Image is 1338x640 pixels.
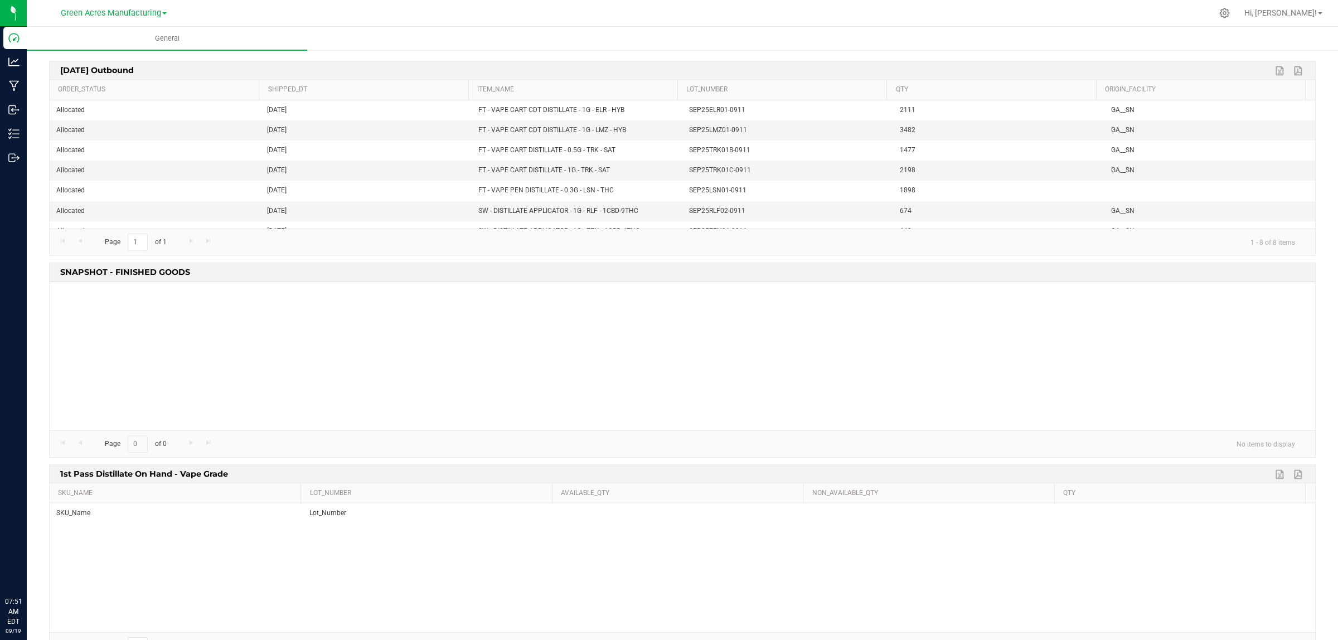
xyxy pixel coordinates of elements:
[128,234,148,251] input: 1
[260,161,471,181] td: [DATE]
[1228,435,1304,452] span: No items to display
[260,221,471,241] td: [DATE]
[1104,161,1315,181] td: GA__SN
[893,161,1104,181] td: 2198
[1272,467,1289,482] a: Export to Excel
[50,140,260,161] td: Allocated
[1272,64,1289,78] a: Export to Excel
[812,489,1050,498] a: Non_Available_Qty
[1104,120,1315,140] td: GA__SN
[561,489,799,498] a: Available_Qty
[1104,100,1315,120] td: GA__SN
[8,128,20,139] inline-svg: Inventory
[896,85,1092,94] a: qty
[140,33,195,43] span: General
[61,8,161,18] span: Green Acres Manufacturing
[682,120,893,140] td: SEP25LMZ01-0911
[472,201,682,221] td: SW - DISTILLATE APPLICATOR - 1G - RLF - 1CBD-9THC
[893,221,1104,241] td: 649
[268,85,464,94] a: Shipped_dt
[50,201,260,221] td: Allocated
[57,263,193,280] span: SNAPSHOT - FINISHED GOODS
[57,465,231,482] span: 1st Pass Distillate on Hand - Vape Grade
[1291,467,1307,482] a: Export to PDF
[1105,85,1301,94] a: Origin_Facility
[682,100,893,120] td: SEP25ELR01-0911
[682,140,893,161] td: SEP25TRK01B-0911
[472,140,682,161] td: FT - VAPE CART DISTILLATE - 0.5G - TRK - SAT
[50,503,303,523] td: SKU_Name
[58,85,255,94] a: Order_Status
[50,100,260,120] td: Allocated
[682,181,893,201] td: SEP25LSN01-0911
[682,161,893,181] td: SEP25TRK01C-0911
[8,56,20,67] inline-svg: Analytics
[472,181,682,201] td: FT - VAPE PEN DISTILLATE - 0.3G - LSN - THC
[50,221,260,241] td: Allocated
[5,597,22,627] p: 07:51 AM EDT
[95,435,176,453] span: Page of 0
[50,120,260,140] td: Allocated
[893,140,1104,161] td: 1477
[260,100,471,120] td: [DATE]
[8,104,20,115] inline-svg: Inbound
[8,152,20,163] inline-svg: Outbound
[893,181,1104,201] td: 1898
[260,181,471,201] td: [DATE]
[27,27,307,50] a: General
[260,120,471,140] td: [DATE]
[1104,201,1315,221] td: GA__SN
[893,100,1104,120] td: 2111
[95,234,176,251] span: Page of 1
[8,80,20,91] inline-svg: Manufacturing
[1291,64,1307,78] a: Export to PDF
[1104,221,1315,241] td: GA__SN
[5,627,22,635] p: 09/19
[310,489,548,498] a: Lot_Number
[472,161,682,181] td: FT - VAPE CART DISTILLATE - 1G - TRK - SAT
[11,551,45,584] iframe: Resource center
[303,503,556,523] td: Lot_Number
[1063,489,1301,498] a: Qty
[1218,8,1232,18] div: Manage settings
[8,32,20,43] inline-svg: Dashboard
[893,201,1104,221] td: 674
[682,201,893,221] td: SEP25RLF02-0911
[260,201,471,221] td: [DATE]
[50,161,260,181] td: Allocated
[472,221,682,241] td: SW - DISTILLATE APPLICATOR - 1G - ZEN - 1CBD-4THC
[477,85,673,94] a: item_name
[1244,8,1317,17] span: Hi, [PERSON_NAME]!
[1242,234,1304,250] span: 1 - 8 of 8 items
[682,221,893,241] td: SEP25ZEN01-0911
[57,61,137,79] span: [DATE] Outbound
[1104,140,1315,161] td: GA__SN
[686,85,883,94] a: lot_number
[472,100,682,120] td: FT - VAPE CART CDT DISTILLATE - 1G - ELR - HYB
[260,140,471,161] td: [DATE]
[893,120,1104,140] td: 3482
[472,120,682,140] td: FT - VAPE CART CDT DISTILLATE - 1G - LMZ - HYB
[58,489,297,498] a: SKU_Name
[50,181,260,201] td: Allocated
